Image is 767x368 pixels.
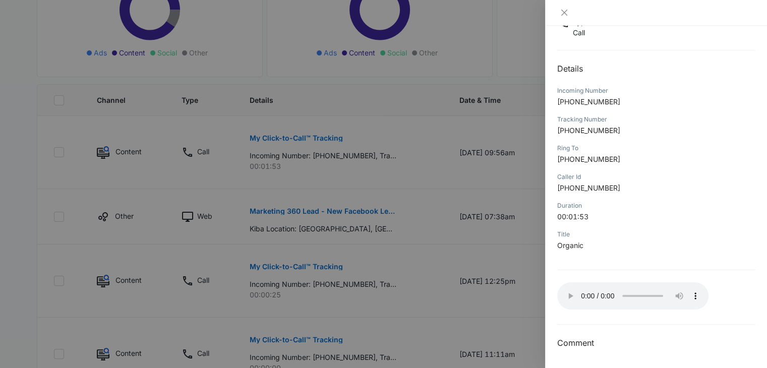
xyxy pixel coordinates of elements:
[557,86,755,95] div: Incoming Number
[557,63,755,75] h2: Details
[557,201,755,210] div: Duration
[557,115,755,124] div: Tracking Number
[557,155,620,163] span: [PHONE_NUMBER]
[557,241,583,250] span: Organic
[557,183,620,192] span: [PHONE_NUMBER]
[573,27,592,38] p: Call
[557,97,620,106] span: [PHONE_NUMBER]
[557,230,755,239] div: Title
[560,9,568,17] span: close
[557,172,755,181] div: Caller Id
[557,126,620,135] span: [PHONE_NUMBER]
[557,337,755,349] h3: Comment
[557,212,588,221] span: 00:01:53
[557,8,571,17] button: Close
[557,144,755,153] div: Ring To
[557,282,709,310] audio: Your browser does not support the audio tag.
